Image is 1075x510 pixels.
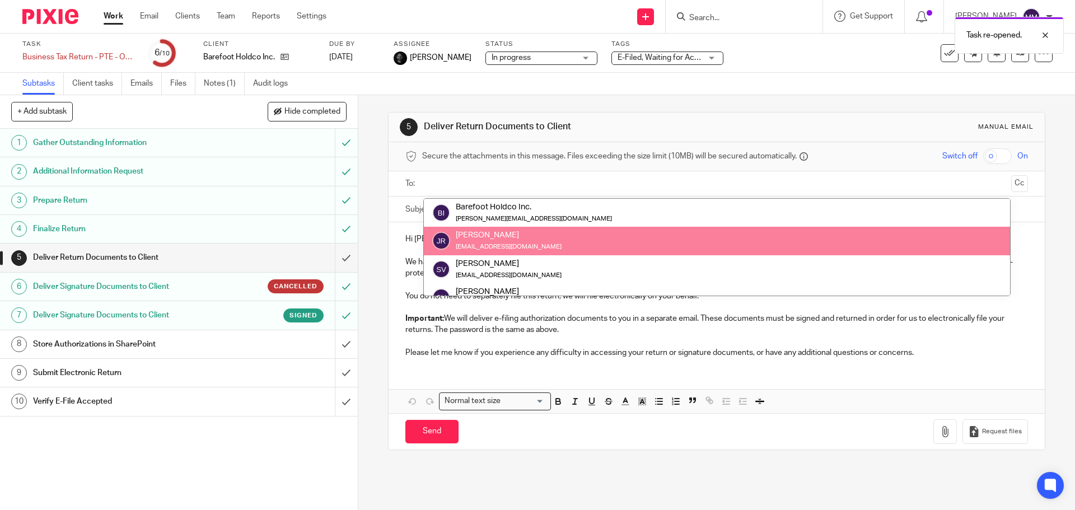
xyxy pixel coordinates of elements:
[33,221,227,237] h1: Finalize Return
[268,102,347,121] button: Hide completed
[439,392,551,410] div: Search for option
[11,102,73,121] button: + Add subtask
[11,307,27,323] div: 7
[966,30,1022,41] p: Task re-opened.
[204,73,245,95] a: Notes (1)
[33,134,227,151] h1: Gather Outstanding Information
[405,420,459,444] input: Send
[978,123,1034,132] div: Manual email
[203,40,315,49] label: Client
[284,107,340,116] span: Hide completed
[942,151,978,162] span: Switch off
[33,364,227,381] h1: Submit Electronic Return
[33,307,227,324] h1: Deliver Signature Documents to Client
[11,221,27,237] div: 4
[456,202,612,213] div: Barefoot Holdco Inc.
[11,135,27,151] div: 1
[405,256,1027,279] p: We have prepared your federal and state S Corporation returns for the year [DATE]. Please see the...
[456,230,562,241] div: [PERSON_NAME]
[289,311,317,320] span: Signed
[140,11,158,22] a: Email
[456,244,562,250] small: [EMAIL_ADDRESS][DOMAIN_NAME]
[405,291,1027,302] p: You do not need to separately file this return, we will file electronically on your behalf.
[274,282,317,291] span: Cancelled
[394,40,471,49] label: Assignee
[962,419,1027,445] button: Request files
[432,288,450,306] img: svg%3E
[33,249,227,266] h1: Deliver Return Documents to Client
[456,272,562,278] small: [EMAIL_ADDRESS][DOMAIN_NAME]
[405,178,418,189] label: To:
[405,313,1027,336] p: We will deliver e-filing authorization documents to you in a separate email. These documents must...
[1022,8,1040,26] img: svg%3E
[11,279,27,294] div: 6
[456,286,562,297] div: [PERSON_NAME]
[22,9,78,24] img: Pixie
[456,216,612,222] small: [PERSON_NAME][EMAIL_ADDRESS][DOMAIN_NAME]
[405,204,434,215] label: Subject:
[410,52,471,63] span: [PERSON_NAME]
[329,40,380,49] label: Due by
[175,11,200,22] a: Clients
[33,336,227,353] h1: Store Authorizations in SharePoint
[405,347,1027,358] p: Please let me know if you experience any difficulty in accessing your return or signature documen...
[329,53,353,61] span: [DATE]
[982,427,1022,436] span: Request files
[130,73,162,95] a: Emails
[618,54,763,62] span: E-Filed, Waiting for Acknowledgement + 2
[104,11,123,22] a: Work
[203,52,275,63] p: Barefoot Holdco Inc.
[170,73,195,95] a: Files
[1011,175,1028,192] button: Cc
[456,258,562,269] div: [PERSON_NAME]
[22,73,64,95] a: Subtasks
[424,121,741,133] h1: Deliver Return Documents to Client
[33,393,227,410] h1: Verify E-File Accepted
[400,118,418,136] div: 5
[485,40,597,49] label: Status
[405,233,1027,245] p: Hi [PERSON_NAME],
[297,11,326,22] a: Settings
[253,73,296,95] a: Audit logs
[72,73,122,95] a: Client tasks
[405,315,444,322] strong: Important:
[155,46,170,59] div: 6
[504,395,544,407] input: Search for option
[252,11,280,22] a: Reports
[432,204,450,222] img: svg%3E
[22,40,134,49] label: Task
[33,278,227,295] h1: Deliver Signature Documents to Client
[160,50,170,57] small: /10
[492,54,531,62] span: In progress
[394,52,407,65] img: Chris.jpg
[442,395,503,407] span: Normal text size
[11,193,27,208] div: 3
[1017,151,1028,162] span: On
[22,52,134,63] div: Business Tax Return - PTE - On Extension
[432,232,450,250] img: svg%3E
[11,365,27,381] div: 9
[217,11,235,22] a: Team
[432,260,450,278] img: svg%3E
[33,192,227,209] h1: Prepare Return
[11,250,27,266] div: 5
[11,394,27,409] div: 10
[11,164,27,180] div: 2
[422,151,797,162] span: Secure the attachments in this message. Files exceeding the size limit (10MB) will be secured aut...
[11,336,27,352] div: 8
[33,163,227,180] h1: Additional Information Request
